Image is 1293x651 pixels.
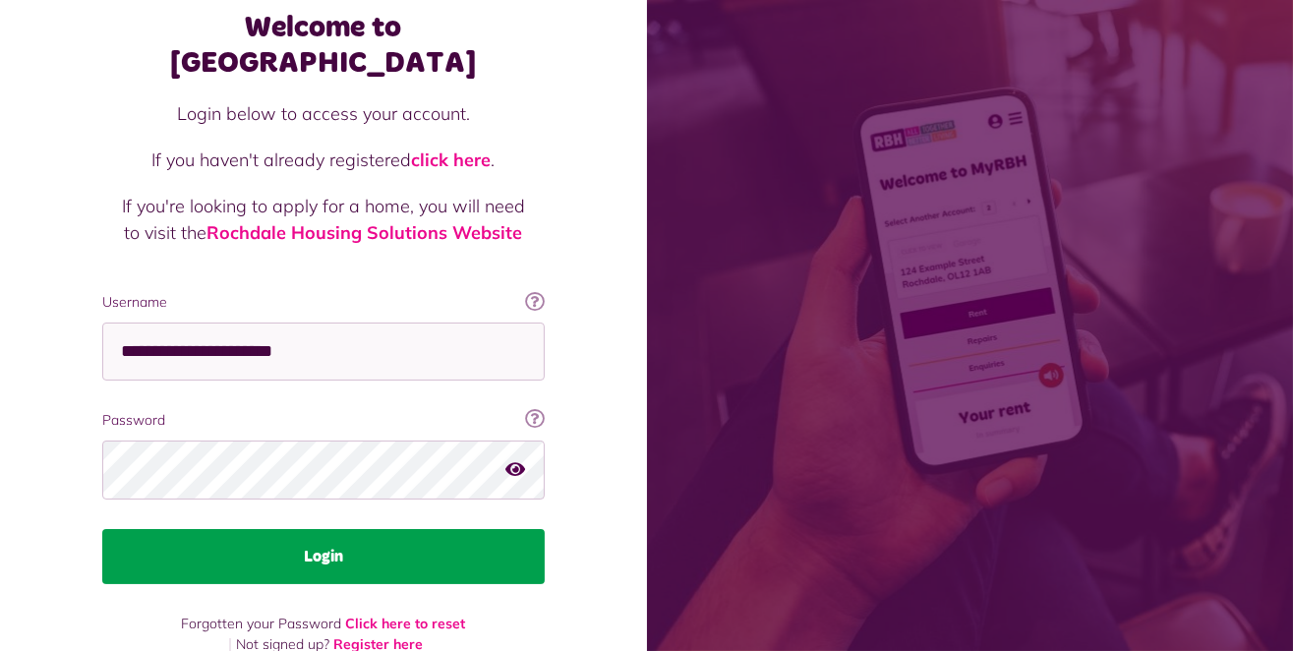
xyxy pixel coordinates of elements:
p: If you're looking to apply for a home, you will need to visit the [122,193,525,246]
label: Username [102,292,545,313]
span: Forgotten your Password [181,615,341,632]
button: Login [102,529,545,584]
p: If you haven't already registered . [122,147,525,173]
a: click here [411,148,491,171]
label: Password [102,410,545,431]
a: Click here to reset [345,615,465,632]
h1: Welcome to [GEOGRAPHIC_DATA] [102,10,545,81]
p: Login below to access your account. [122,100,525,127]
a: Rochdale Housing Solutions Website [206,221,522,244]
